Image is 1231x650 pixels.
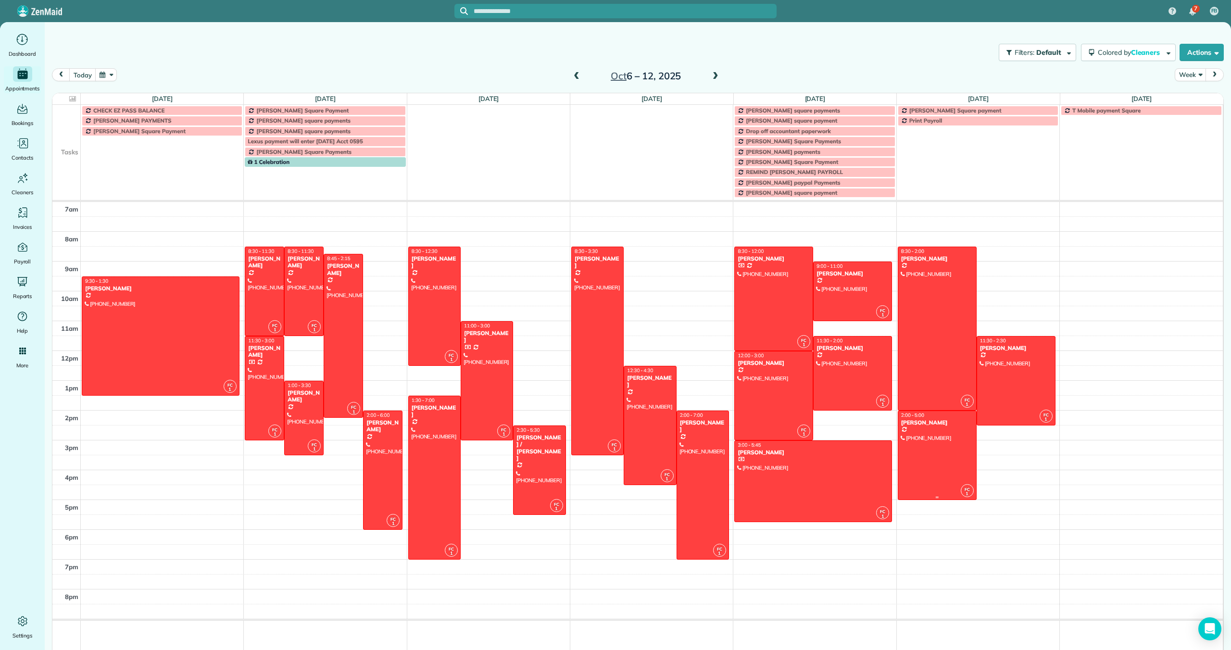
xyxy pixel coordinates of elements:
[612,442,617,447] span: FC
[272,427,277,432] span: FC
[16,361,28,370] span: More
[327,262,360,276] div: [PERSON_NAME]
[968,95,989,102] a: [DATE]
[315,95,336,102] a: [DATE]
[248,158,289,165] span: 1 Celebration
[287,389,321,403] div: [PERSON_NAME]
[1015,48,1035,57] span: Filters:
[93,127,186,135] span: [PERSON_NAME] Square Payment
[256,107,349,114] span: [PERSON_NAME] Square Payment
[312,323,317,328] span: FC
[1182,1,1203,22] div: 7 unread notifications
[256,127,351,135] span: [PERSON_NAME] square payments
[805,95,826,102] a: [DATE]
[248,255,281,269] div: [PERSON_NAME]
[816,345,889,351] div: [PERSON_NAME]
[460,7,468,15] svg: Focus search
[61,295,78,302] span: 10am
[248,248,274,254] span: 8:30 - 11:30
[516,427,540,433] span: 2:30 - 5:30
[877,512,889,521] small: 1
[661,475,673,484] small: 1
[901,419,974,426] div: [PERSON_NAME]
[4,613,41,640] a: Settings
[746,158,838,165] span: [PERSON_NAME] Square Payment
[387,519,399,528] small: 1
[501,427,506,432] span: FC
[61,325,78,332] span: 11am
[4,309,41,336] a: Help
[449,352,454,358] span: FC
[152,95,173,102] a: [DATE]
[551,504,563,513] small: 1
[665,472,670,477] span: FC
[13,291,32,301] span: Reports
[816,263,842,269] span: 9:00 - 11:00
[351,404,356,410] span: FC
[554,501,559,507] span: FC
[679,419,726,433] div: [PERSON_NAME]
[65,235,78,243] span: 8am
[746,189,837,196] span: [PERSON_NAME] square payment
[412,397,435,403] span: 1:30 - 7:00
[627,367,653,374] span: 12:30 - 4:30
[1081,44,1176,61] button: Colored byCleaners
[69,68,96,81] button: today
[248,137,363,145] span: Lexus payment will enter [DATE] Acct 0595
[738,352,764,359] span: 12:00 - 3:00
[464,323,490,329] span: 11:00 - 3:00
[801,337,806,343] span: FC
[798,430,810,439] small: 1
[312,442,317,447] span: FC
[994,44,1076,61] a: Filters: Default
[478,95,499,102] a: [DATE]
[65,593,78,600] span: 8pm
[14,257,31,266] span: Payroll
[980,345,1053,351] div: [PERSON_NAME]
[586,71,706,81] h2: 6 – 12, 2025
[737,360,810,366] div: [PERSON_NAME]
[4,136,41,162] a: Contacts
[4,170,41,197] a: Cleaners
[288,382,311,388] span: 1:00 - 3:30
[737,255,810,262] div: [PERSON_NAME]
[738,248,764,254] span: 8:30 - 12:00
[93,117,172,124] span: [PERSON_NAME] PAYMENTS
[17,326,28,336] span: Help
[1040,415,1052,424] small: 1
[714,549,726,558] small: 1
[880,308,885,313] span: FC
[93,107,164,114] span: CHECK EZ PASS BALANCE
[13,631,33,640] span: Settings
[85,278,108,284] span: 9:30 - 1:30
[627,375,673,388] div: [PERSON_NAME]
[1043,412,1049,417] span: FC
[464,330,510,344] div: [PERSON_NAME]
[909,107,1002,114] span: [PERSON_NAME] Square payment
[516,434,563,462] div: [PERSON_NAME] / [PERSON_NAME]
[880,509,885,514] span: FC
[445,549,457,558] small: 1
[737,449,889,456] div: [PERSON_NAME]
[13,222,32,232] span: Invoices
[4,274,41,301] a: Reports
[9,49,36,59] span: Dashboard
[287,255,321,269] div: [PERSON_NAME]
[641,95,662,102] a: [DATE]
[454,7,468,15] button: Focus search
[901,255,974,262] div: [PERSON_NAME]
[411,255,458,269] div: [PERSON_NAME]
[412,248,438,254] span: 8:30 - 12:30
[12,118,34,128] span: Bookings
[269,325,281,335] small: 1
[269,430,281,439] small: 1
[1072,107,1141,114] span: T Mobile payment Square
[65,444,78,451] span: 3pm
[308,325,320,335] small: 1
[575,248,598,254] span: 8:30 - 3:30
[4,101,41,128] a: Bookings
[327,255,350,262] span: 8:45 - 2:15
[980,337,1006,344] span: 11:30 - 2:30
[288,248,314,254] span: 8:30 - 11:30
[1198,617,1221,640] div: Open Intercom Messenger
